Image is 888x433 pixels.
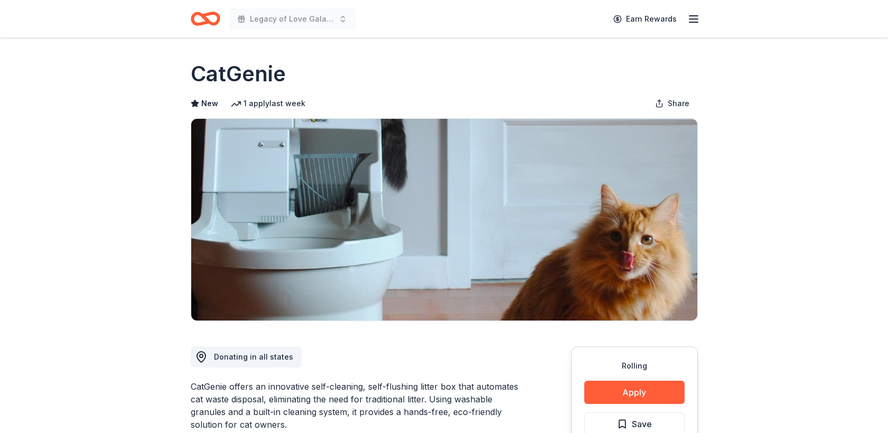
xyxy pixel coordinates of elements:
[191,59,286,89] h1: CatGenie
[607,10,683,29] a: Earn Rewards
[231,97,305,110] div: 1 apply last week
[191,380,520,431] div: CatGenie offers an innovative self-cleaning, self-flushing litter box that automates cat waste di...
[229,8,356,30] button: Legacy of Love Gala benefiting Crossroads of [US_STATE]
[632,417,652,431] span: Save
[201,97,218,110] span: New
[668,97,689,110] span: Share
[647,93,698,114] button: Share
[584,381,685,404] button: Apply
[191,6,220,31] a: Home
[584,360,685,372] div: Rolling
[191,119,697,321] img: Image for CatGenie
[214,352,293,361] span: Donating in all states
[250,13,334,25] span: Legacy of Love Gala benefiting Crossroads of [US_STATE]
